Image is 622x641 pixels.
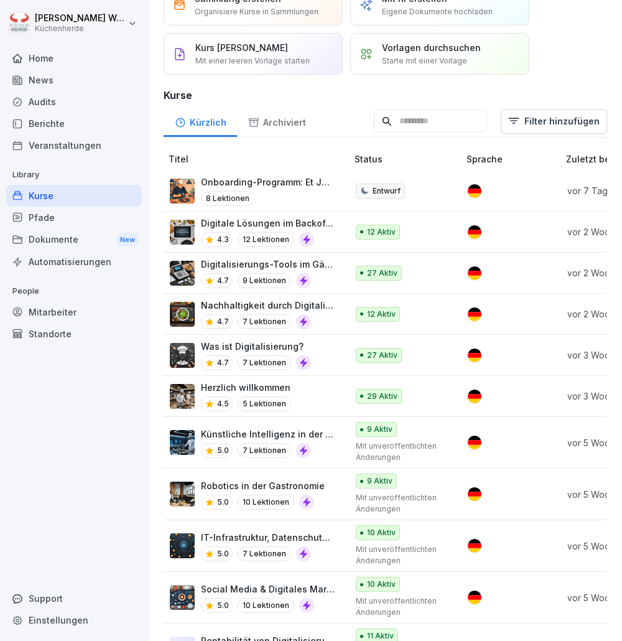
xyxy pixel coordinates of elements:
img: idnluj06p1d8bvcm9586ib54.png [170,585,195,610]
img: de.svg [468,539,481,553]
a: Audits [6,91,142,113]
p: Mit unveröffentlichten Änderungen [356,544,447,566]
img: de.svg [468,307,481,321]
img: de.svg [468,225,481,239]
img: hdwdeme71ehhejono79v574m.png [170,220,195,245]
a: Berichte [6,113,142,134]
a: Pfade [6,207,142,228]
img: de.svg [468,591,481,604]
p: Kurs [PERSON_NAME] [195,41,288,54]
p: 4.7 [217,357,229,368]
a: Home [6,47,142,69]
p: 7 Lektionen [238,314,291,329]
p: 10 Lektionen [238,598,294,613]
p: 5 Lektionen [238,396,291,411]
a: Archiviert [237,105,317,137]
a: DokumenteNew [6,228,142,251]
img: beunn5n55mp59b8rkywsd0ne.png [170,482,195,507]
a: Kurse [6,185,142,207]
p: 27 Aktiv [367,350,397,361]
p: Künstliche Intelligenz in der Gastronomie [201,428,335,441]
p: IT-Infrastruktur, Datenschutz und Cybersecurity [201,531,335,544]
a: Einstellungen [6,609,142,631]
p: Eigene Dokumente hochladen [382,6,493,17]
img: f6jfeywlzi46z76yezuzl69o.png [170,384,195,409]
p: Robotics in der Gastronomie [201,479,325,492]
p: 9 Aktiv [367,475,392,487]
p: 12 Aktiv [367,227,396,238]
p: 9 Lektionen [238,273,291,288]
p: 5.0 [217,497,229,508]
p: 10 Aktiv [367,579,396,590]
a: Standorte [6,323,142,345]
p: 4.7 [217,316,229,327]
p: 12 Lektionen [238,232,294,247]
div: Support [6,587,142,609]
h3: Kurse [164,88,607,103]
p: Titel [169,152,350,166]
p: Digitale Lösungen im Backoffice, Produktion und Mitarbeiter [201,217,335,230]
img: de.svg [468,266,481,280]
p: 10 Lektionen [238,495,294,510]
p: 9 Aktiv [367,424,392,435]
img: de.svg [468,436,481,449]
div: New [117,233,138,247]
div: Dokumente [6,228,142,251]
p: 7 Lektionen [238,355,291,370]
p: Mit unveröffentlichten Änderungen [356,492,447,515]
p: Sprache [466,152,561,166]
p: Mit unveröffentlichten Änderungen [356,441,447,463]
p: 29 Aktiv [367,391,397,402]
p: Mit einer leeren Vorlage starten [195,55,310,67]
p: People [6,281,142,301]
img: f56tjaoqzv3sbdd4hjqdf53s.png [170,533,195,558]
img: de.svg [468,184,481,198]
p: 5.0 [217,548,229,559]
p: Nachhaltigkeit durch Digitalisierung in der Gastronomie [201,299,335,312]
p: Was ist Digitalisierung? [201,340,311,353]
img: y5x905sgboivdubjhbpi2xxs.png [170,343,195,368]
p: 5.0 [217,445,229,456]
p: 12 Aktiv [367,309,396,320]
img: u5o6hwt2vfcozzv2rxj2ipth.png [170,261,195,286]
p: Organisiere Kurse in Sammlungen [195,6,318,17]
p: 7 Lektionen [238,546,291,561]
p: Onboarding-Programm: Et Jeföhl – Kölsche Küche neu gedacht [201,175,335,189]
img: de.svg [468,390,481,403]
a: Veranstaltungen [6,134,142,156]
p: Digitalisierungs-Tools im Gästebereich [201,258,335,271]
img: ivkgprbnrw7vv10q8ezsqqeo.png [170,430,195,455]
div: Mitarbeiter [6,301,142,323]
p: 4.5 [217,398,229,409]
p: 4.7 [217,275,229,286]
p: 27 Aktiv [367,268,397,279]
img: xu6l737wakikim15m16l3o4n.png [170,179,195,204]
p: Library [6,165,142,185]
p: 10 Aktiv [367,527,396,538]
a: Kürzlich [164,105,237,137]
p: Social Media & Digitales Marketing [201,583,335,596]
p: Status [355,152,462,166]
button: Filter hinzufügen [501,109,607,134]
a: Automatisierungen [6,251,142,273]
p: Entwurf [373,185,401,197]
p: [PERSON_NAME] Wessel [35,13,126,24]
p: 7 Lektionen [238,443,291,458]
p: Herzlich willkommen [201,381,291,394]
p: 5.0 [217,600,229,611]
p: Vorlagen durchsuchen [382,41,481,54]
a: News [6,69,142,91]
img: b4v4bxp9jqg7hrh1pj61uj98.png [170,302,195,327]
